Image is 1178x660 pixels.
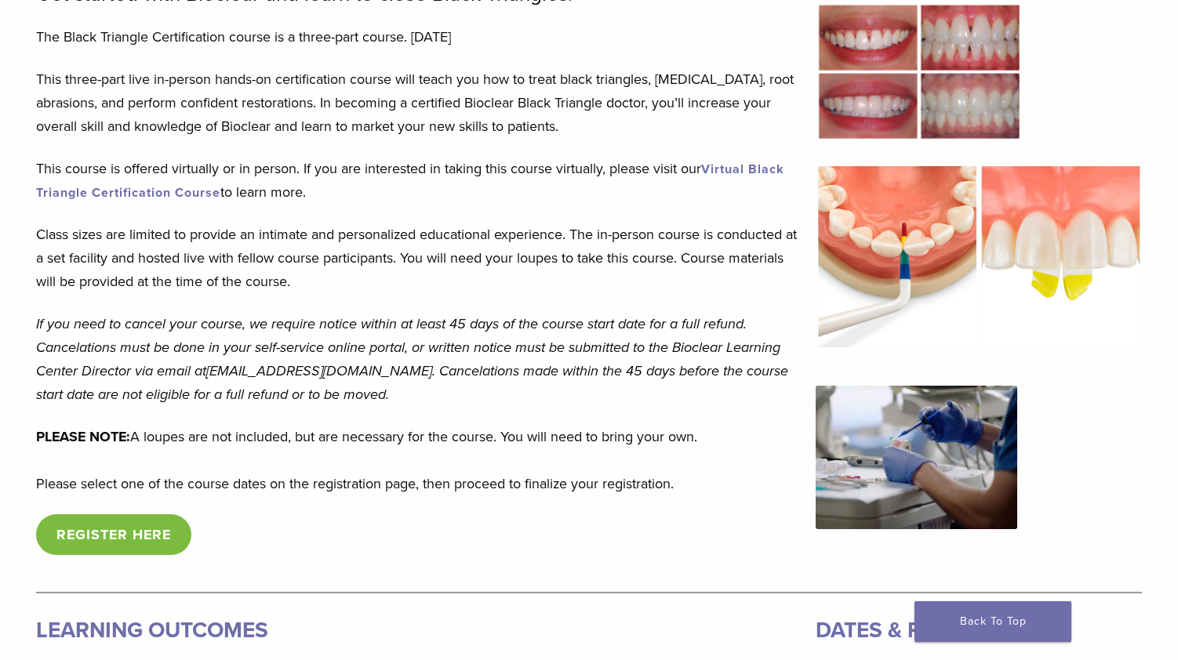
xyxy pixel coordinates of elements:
h3: DATES & REGISTRATION [816,611,1142,649]
p: The Black Triangle Certification course is a three-part course. [DATE] [36,25,797,49]
strong: PLEASE NOTE: [36,428,130,445]
p: This three-part live in-person hands-on certification course will teach you how to treat black tr... [36,67,797,138]
em: If you need to cancel your course, we require notice within at least 45 days of the course start ... [36,315,788,403]
p: Class sizes are limited to provide an intimate and personalized educational experience. The in-pe... [36,223,797,293]
p: A loupes are not included, but are necessary for the course. You will need to bring your own. Ple... [36,425,797,495]
h3: LEARNING OUTCOMES [36,611,797,649]
a: Back To Top [914,601,1071,642]
a: REGISTER HERE [36,514,191,555]
p: This course is offered virtually or in person. If you are interested in taking this course virtua... [36,157,797,204]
